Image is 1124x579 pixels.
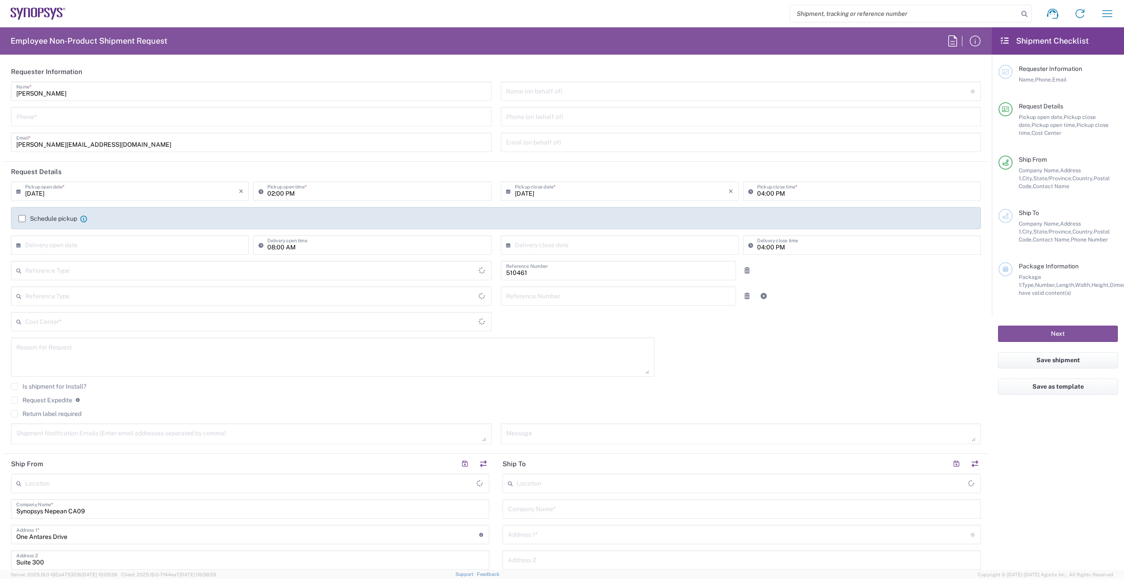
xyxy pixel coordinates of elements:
span: Contact Name, [1033,236,1071,243]
span: City, [1022,228,1033,235]
span: Country, [1072,175,1094,182]
span: Contact Name [1033,183,1069,189]
span: Company Name, [1019,220,1060,227]
span: Client: 2025.19.0-7f44ea7 [121,572,216,577]
span: Phone Number [1071,236,1108,243]
span: State/Province, [1033,228,1072,235]
a: Feedback [477,572,499,577]
span: [DATE] 10:05:38 [81,572,117,577]
span: Ship To [1019,209,1039,216]
button: Save as template [998,379,1118,395]
button: Save shipment [998,352,1118,368]
h2: Requester Information [11,67,82,76]
label: Is shipment for Install? [11,383,86,390]
i: × [728,184,733,198]
h2: Ship From [11,460,43,468]
span: Name, [1019,76,1035,83]
span: Height, [1091,282,1110,288]
h2: Shipment Checklist [1000,36,1089,46]
span: Type, [1022,282,1035,288]
span: Country, [1072,228,1094,235]
span: Phone, [1035,76,1052,83]
a: Add Reference [758,290,770,302]
a: Remove Reference [741,290,753,302]
span: Copyright © [DATE]-[DATE] Agistix Inc., All Rights Reserved [978,571,1113,579]
span: Package 1: [1019,274,1041,288]
i: × [239,184,244,198]
span: State/Province, [1033,175,1072,182]
input: Shipment, tracking or reference number [790,5,1018,22]
label: Schedule pickup [18,215,77,222]
button: Next [998,326,1118,342]
a: Support [455,572,477,577]
a: Remove Reference [741,264,753,277]
span: City, [1022,175,1033,182]
label: Return label required [11,410,81,417]
span: Length, [1056,282,1075,288]
span: Company Name, [1019,167,1060,174]
span: [DATE] 09:58:55 [179,572,216,577]
h2: Employee Non-Product Shipment Request [11,36,167,46]
span: Number, [1035,282,1056,288]
span: Server: 2025.19.0-192a4753216 [11,572,117,577]
span: Email [1052,76,1067,83]
span: Pickup open date, [1019,114,1064,120]
h2: Ship To [503,460,526,468]
h2: Request Details [11,167,62,176]
span: Pickup open time, [1032,122,1076,128]
span: Ship From [1019,156,1047,163]
span: Package Information [1019,263,1079,270]
label: Request Expedite [11,397,72,404]
span: Requester Information [1019,65,1082,72]
span: Cost Center [1032,130,1061,136]
span: Width, [1075,282,1091,288]
span: Request Details [1019,103,1063,110]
